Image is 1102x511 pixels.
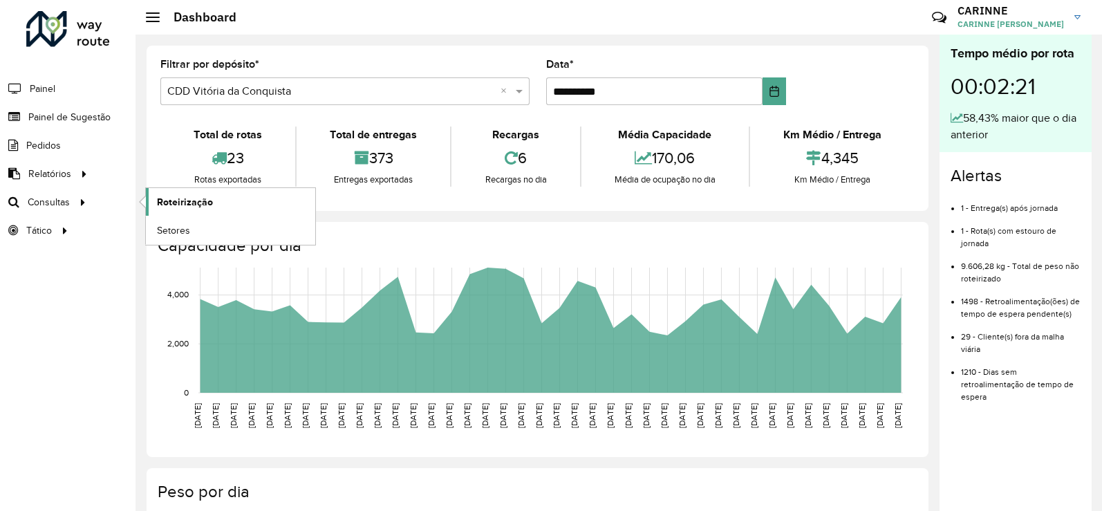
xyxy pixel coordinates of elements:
a: Roteirização [146,188,315,216]
text: [DATE] [391,403,400,428]
a: Contato Rápido [924,3,954,32]
li: 1 - Entrega(s) após jornada [961,192,1081,214]
div: Recargas no dia [455,173,576,187]
text: [DATE] [570,403,579,428]
span: Painel de Sugestão [28,110,111,124]
h2: Dashboard [160,10,236,25]
li: 1210 - Dias sem retroalimentação de tempo de espera [961,355,1081,403]
text: [DATE] [749,403,758,428]
text: [DATE] [767,403,776,428]
text: [DATE] [875,403,884,428]
text: [DATE] [516,403,525,428]
text: [DATE] [552,403,561,428]
text: [DATE] [713,403,722,428]
text: [DATE] [427,403,436,428]
h4: Capacidade por dia [158,236,915,256]
div: Km Médio / Entrega [754,173,911,187]
span: Painel [30,82,55,96]
text: [DATE] [678,403,687,428]
a: Setores [146,216,315,244]
text: 2,000 [167,339,189,348]
text: [DATE] [642,403,651,428]
div: 170,06 [585,143,745,173]
text: [DATE] [247,403,256,428]
text: [DATE] [498,403,507,428]
text: [DATE] [606,403,615,428]
li: 29 - Cliente(s) fora da malha viária [961,320,1081,355]
text: [DATE] [821,403,830,428]
div: Média de ocupação no dia [585,173,745,187]
text: [DATE] [893,403,902,428]
h4: Peso por dia [158,482,915,502]
span: Relatórios [28,167,71,181]
text: [DATE] [445,403,454,428]
text: [DATE] [624,403,633,428]
text: [DATE] [857,403,866,428]
div: 23 [164,143,292,173]
text: [DATE] [534,403,543,428]
text: [DATE] [695,403,704,428]
span: Consultas [28,195,70,210]
text: [DATE] [839,403,848,428]
button: Choose Date [763,77,786,105]
div: 58,43% maior que o dia anterior [951,110,1081,143]
text: [DATE] [731,403,740,428]
text: [DATE] [301,403,310,428]
span: Pedidos [26,138,61,153]
text: [DATE] [229,403,238,428]
text: [DATE] [463,403,471,428]
text: 0 [184,388,189,397]
div: 4,345 [754,143,911,173]
label: Data [546,56,574,73]
text: [DATE] [785,403,794,428]
text: [DATE] [803,403,812,428]
div: Total de rotas [164,127,292,143]
div: Rotas exportadas [164,173,292,187]
text: [DATE] [355,403,364,428]
div: 373 [300,143,447,173]
text: [DATE] [265,403,274,428]
h3: CARINNE [958,4,1064,17]
div: 00:02:21 [951,63,1081,110]
div: 6 [455,143,576,173]
div: Km Médio / Entrega [754,127,911,143]
text: [DATE] [480,403,489,428]
div: Total de entregas [300,127,447,143]
text: [DATE] [193,403,202,428]
li: 1498 - Retroalimentação(ões) de tempo de espera pendente(s) [961,285,1081,320]
span: Tático [26,223,52,238]
text: [DATE] [283,403,292,428]
h4: Alertas [951,166,1081,186]
text: 4,000 [167,290,189,299]
span: CARINNE [PERSON_NAME] [958,18,1064,30]
text: [DATE] [337,403,346,428]
div: Recargas [455,127,576,143]
div: Média Capacidade [585,127,745,143]
span: Roteirização [157,195,213,210]
text: [DATE] [660,403,669,428]
text: [DATE] [373,403,382,428]
span: Clear all [501,83,512,100]
text: [DATE] [409,403,418,428]
text: [DATE] [588,403,597,428]
text: [DATE] [319,403,328,428]
label: Filtrar por depósito [160,56,259,73]
div: Entregas exportadas [300,173,447,187]
div: Tempo médio por rota [951,44,1081,63]
li: 9.606,28 kg - Total de peso não roteirizado [961,250,1081,285]
li: 1 - Rota(s) com estouro de jornada [961,214,1081,250]
span: Setores [157,223,190,238]
text: [DATE] [211,403,220,428]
